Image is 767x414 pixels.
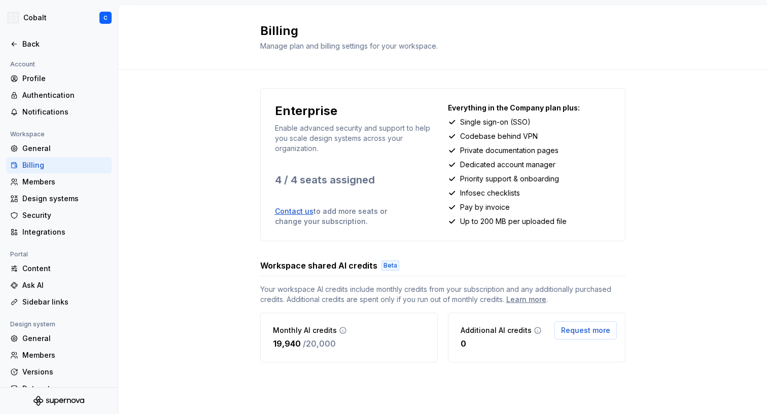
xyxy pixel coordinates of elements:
a: General [6,140,112,157]
a: Ask AI [6,277,112,293]
a: Members [6,174,112,190]
div: Cobalt [23,13,47,23]
div: Ask AI [22,280,108,290]
h2: Billing [260,23,613,39]
div: Notifications [22,107,108,117]
p: 0 [461,337,466,350]
h3: Workspace shared AI credits [260,259,377,272]
div: Content [22,264,108,274]
div: Design systems [22,194,108,204]
p: Enable advanced security and support to help you scale design systems across your organization. [275,123,438,154]
div: General [22,143,108,154]
div: Datasets [22,384,108,394]
p: Additional AI credits [461,325,532,335]
p: Pay by invoice [460,202,510,212]
p: Single sign-on (SSO) [460,117,531,127]
div: General [22,333,108,344]
p: Private documentation pages [460,145,559,156]
div: Versions [22,367,108,377]
p: Monthly AI credits [273,325,337,335]
p: Up to 200 MB per uploaded file [460,216,567,227]
p: Codebase behind VPN [460,131,538,141]
a: Notifications [6,104,112,120]
a: Billing [6,157,112,173]
p: Enterprise [275,103,337,119]
p: to add more seats or change your subscription. [275,206,413,227]
svg: Supernova Logo [33,396,84,406]
div: Portal [6,248,32,260]
a: Design systems [6,191,112,207]
a: Profile [6,70,112,87]
div: Back [22,39,108,49]
a: General [6,330,112,347]
div: C [103,14,108,22]
div: Authentication [22,90,108,100]
a: Contact us [275,207,313,215]
p: Priority support & onboarding [460,174,559,184]
div: Design system [6,318,59,330]
div: Workspace [6,128,49,140]
img: e3886e02-c8c5-455d-9336-29756fd03ba2.png [7,12,19,24]
div: Members [22,350,108,360]
p: / 20,000 [303,337,336,350]
button: CobaltC [2,7,116,29]
div: Members [22,177,108,187]
a: Datasets [6,381,112,397]
span: Manage plan and billing settings for your workspace. [260,42,438,50]
div: Integrations [22,227,108,237]
p: Everything in the Company plan plus: [448,103,611,113]
p: 19,940 [273,337,301,350]
a: Integrations [6,224,112,240]
div: Beta [381,260,399,271]
p: Dedicated account manager [460,160,555,170]
a: Authentication [6,87,112,103]
a: Content [6,260,112,277]
button: Request more [554,321,617,340]
a: Sidebar links [6,294,112,310]
a: Versions [6,364,112,380]
div: Billing [22,160,108,170]
span: Your workspace AI credits include monthly credits from your subscription and any additionally pur... [260,284,625,305]
p: Infosec checklists [460,188,520,198]
span: Request more [561,325,610,335]
a: Security [6,207,112,223]
div: Account [6,58,39,70]
a: Members [6,347,112,363]
p: 4 / 4 seats assigned [275,173,438,187]
div: Profile [22,73,108,84]
a: Learn more [506,294,546,305]
div: Security [22,210,108,220]
a: Back [6,36,112,52]
div: Sidebar links [22,297,108,307]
